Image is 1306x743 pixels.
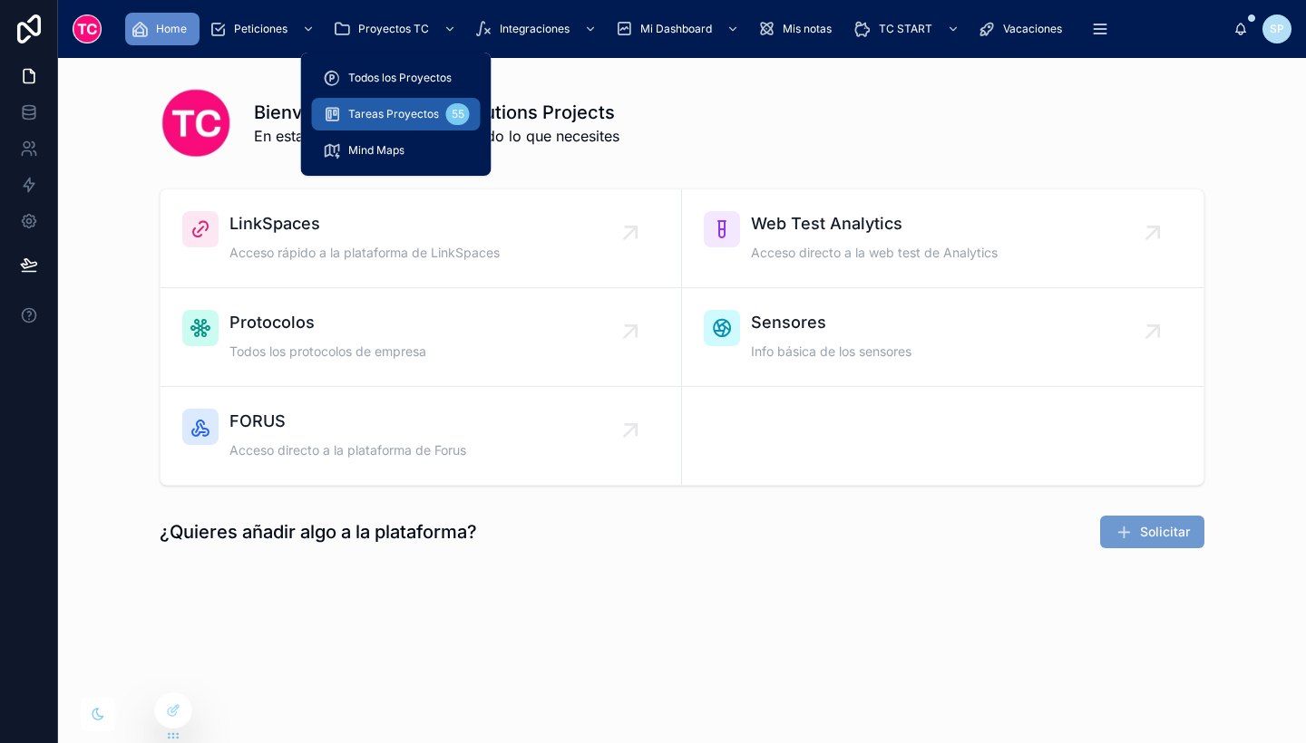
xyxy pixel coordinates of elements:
[229,409,466,434] span: FORUS
[160,519,477,545] h1: ¿Quieres añadir algo a la plataforma?
[348,71,452,85] span: Todos los Proyectos
[1003,22,1062,36] span: Vacaciones
[1100,516,1204,548] button: Solicitar
[234,22,288,36] span: Peticiones
[751,244,998,262] span: Acceso directo a la web test de Analytics
[500,22,570,36] span: Integraciones
[254,100,619,125] h1: Bienvenido a TC Group Solutions Projects
[203,13,324,45] a: Peticiones
[161,387,682,485] a: FORUSAcceso directo a la plataforma de Forus
[446,103,470,125] div: 55
[229,211,500,236] span: LinkSpaces
[312,62,481,94] a: Todos los Proyectos
[682,189,1204,288] a: Web Test AnalyticsAcceso directo a la web test de Analytics
[116,9,1233,49] div: scrollable content
[609,13,748,45] a: Mi Dashboard
[161,288,682,387] a: ProtocolosTodos los protocolos de empresa
[348,107,439,121] span: Tareas Proyectos
[783,22,832,36] span: Mis notas
[972,13,1075,45] a: Vacaciones
[327,13,465,45] a: Proyectos TC
[312,98,481,130] a: Tareas Proyectos55
[125,13,200,45] a: Home
[848,13,969,45] a: TC START
[751,211,998,236] span: Web Test Analytics
[751,310,911,335] span: Sensores
[682,288,1204,387] a: SensoresInfo básica de los sensores
[229,310,426,335] span: Protocolos
[751,343,911,361] span: Info básica de los sensores
[358,22,429,36] span: Proyectos TC
[73,14,102,43] img: App logo
[1140,523,1190,541] span: Solicitar
[229,343,426,361] span: Todos los protocolos de empresa
[348,143,404,158] span: Mind Maps
[229,441,466,459] span: Acceso directo a la plataforma de Forus
[161,189,682,288] a: LinkSpacesAcceso rápido a la plataforma de LinkSpaces
[879,22,932,36] span: TC START
[254,125,619,147] span: En esta plataforma encontrarás todo lo que necesites
[640,22,712,36] span: Mi Dashboard
[752,13,844,45] a: Mis notas
[469,13,606,45] a: Integraciones
[1270,22,1284,36] span: SP
[229,244,500,262] span: Acceso rápido a la plataforma de LinkSpaces
[312,134,481,167] a: Mind Maps
[156,22,187,36] span: Home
